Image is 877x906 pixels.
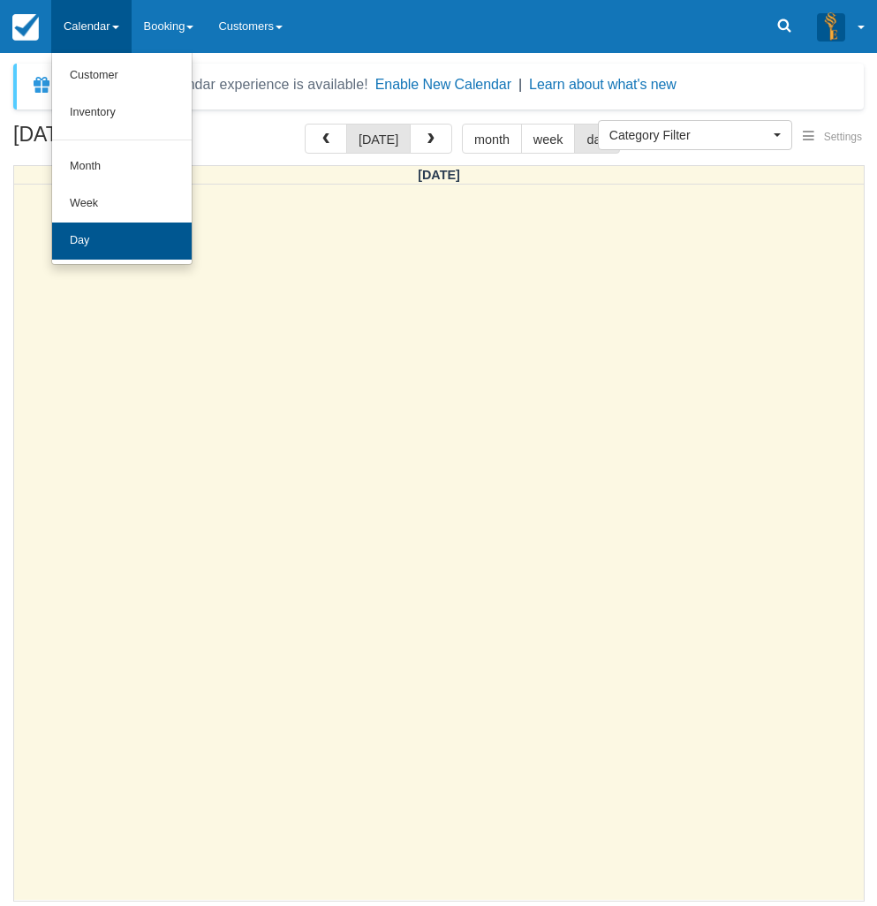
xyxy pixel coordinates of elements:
[346,124,411,154] button: [DATE]
[13,124,237,156] h2: [DATE]
[52,185,192,223] a: Week
[418,168,460,182] span: [DATE]
[792,125,873,150] button: Settings
[12,14,39,41] img: checkfront-main-nav-mini-logo.png
[52,223,192,260] a: Day
[574,124,619,154] button: day
[59,74,368,95] div: A new Booking Calendar experience is available!
[375,76,511,94] button: Enable New Calendar
[52,148,192,185] a: Month
[521,124,576,154] button: week
[518,77,522,92] span: |
[598,120,792,150] button: Category Filter
[52,57,192,94] a: Customer
[52,94,192,132] a: Inventory
[51,53,193,265] ul: Calendar
[817,12,845,41] img: A3
[462,124,522,154] button: month
[529,77,677,92] a: Learn about what's new
[824,131,862,143] span: Settings
[609,126,769,144] span: Category Filter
